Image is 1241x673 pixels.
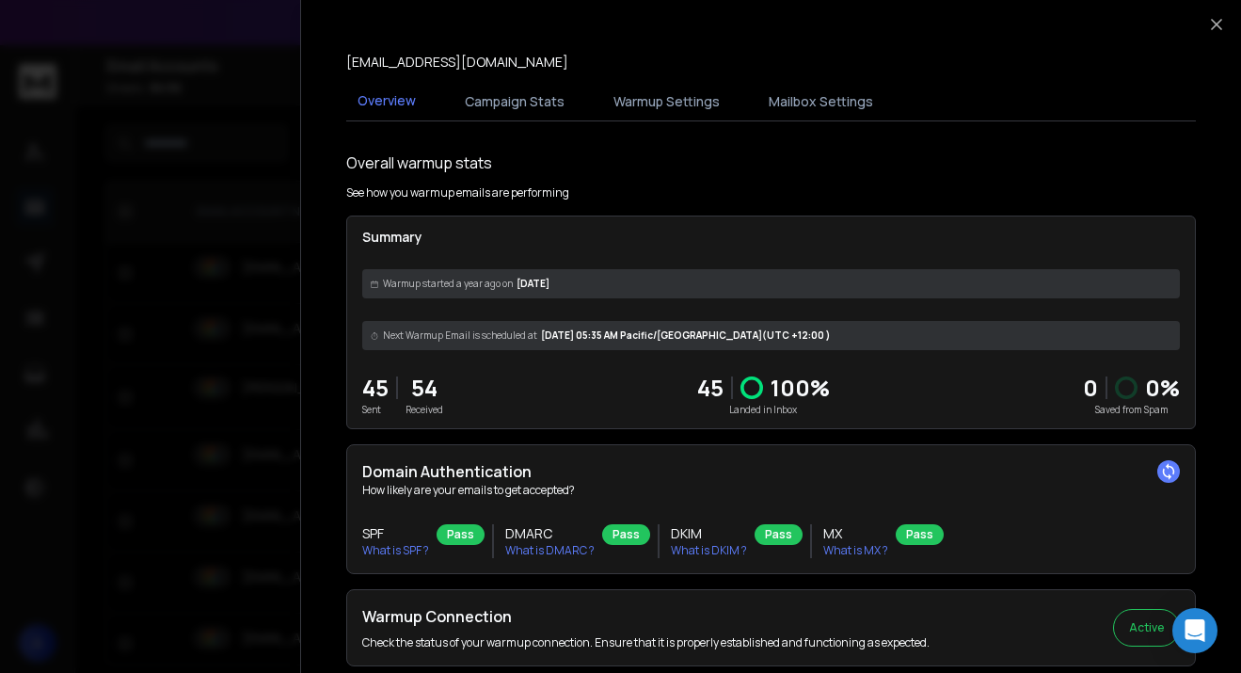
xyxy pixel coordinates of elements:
[453,81,576,122] button: Campaign Stats
[406,373,443,403] p: 54
[671,543,747,558] p: What is DKIM ?
[1083,372,1098,403] strong: 0
[362,373,389,403] p: 45
[383,328,537,343] span: Next Warmup Email is scheduled at
[362,321,1180,350] div: [DATE] 05:35 AM Pacific/[GEOGRAPHIC_DATA] (UTC +12:00 )
[383,277,513,291] span: Warmup started a year ago on
[697,373,724,403] p: 45
[362,635,930,650] p: Check the status of your warmup connection. Ensure that it is properly established and functionin...
[362,460,1180,483] h2: Domain Authentication
[1172,608,1217,653] div: Open Intercom Messenger
[362,483,1180,498] p: How likely are your emails to get accepted?
[362,605,930,628] h2: Warmup Connection
[755,524,803,545] div: Pass
[346,80,427,123] button: Overview
[505,524,595,543] h3: DMARC
[823,524,888,543] h3: MX
[602,81,731,122] button: Warmup Settings
[437,524,485,545] div: Pass
[896,524,944,545] div: Pass
[362,228,1180,247] p: Summary
[671,524,747,543] h3: DKIM
[346,53,568,72] p: [EMAIL_ADDRESS][DOMAIN_NAME]
[823,543,888,558] p: What is MX ?
[362,543,429,558] p: What is SPF ?
[771,373,830,403] p: 100 %
[1083,403,1180,417] p: Saved from Spam
[362,403,389,417] p: Sent
[602,524,650,545] div: Pass
[346,185,569,200] p: See how you warmup emails are performing
[362,269,1180,298] div: [DATE]
[1145,373,1180,403] p: 0 %
[757,81,884,122] button: Mailbox Settings
[406,403,443,417] p: Received
[505,543,595,558] p: What is DMARC ?
[697,403,830,417] p: Landed in Inbox
[346,152,492,174] h1: Overall warmup stats
[362,524,429,543] h3: SPF
[1113,609,1180,647] button: Active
